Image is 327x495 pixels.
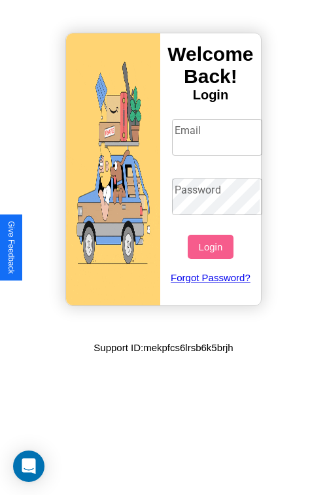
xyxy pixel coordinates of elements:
[13,451,44,482] div: Open Intercom Messenger
[66,33,160,305] img: gif
[188,235,233,259] button: Login
[165,259,256,296] a: Forgot Password?
[7,221,16,274] div: Give Feedback
[160,88,261,103] h4: Login
[94,339,233,356] p: Support ID: mekpfcs6lrsb6k5brjh
[160,43,261,88] h3: Welcome Back!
